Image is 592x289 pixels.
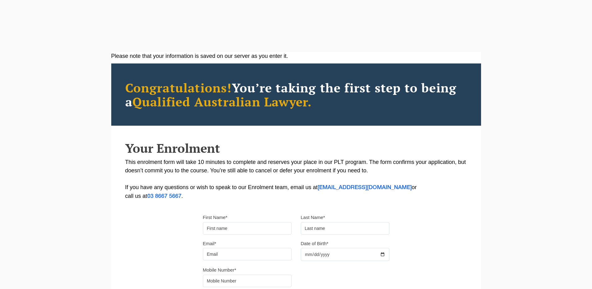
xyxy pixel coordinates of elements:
p: This enrolment form will take 10 minutes to complete and reserves your place in our PLT program. ... [125,158,467,201]
label: Date of Birth* [301,240,328,247]
input: First name [203,222,291,235]
input: Last name [301,222,389,235]
input: Email [203,248,291,260]
h2: You’re taking the first step to being a [125,81,467,109]
a: 03 8667 5667 [147,194,181,199]
h2: Your Enrolment [125,141,467,155]
input: Mobile Number [203,275,291,287]
label: Mobile Number* [203,267,236,273]
span: Qualified Australian Lawyer. [132,93,312,110]
span: Congratulations! [125,79,232,96]
label: First Name* [203,214,227,221]
a: [EMAIL_ADDRESS][DOMAIN_NAME] [318,185,412,190]
label: Last Name* [301,214,325,221]
div: Please note that your information is saved on our server as you enter it. [111,52,481,60]
label: Email* [203,240,216,247]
